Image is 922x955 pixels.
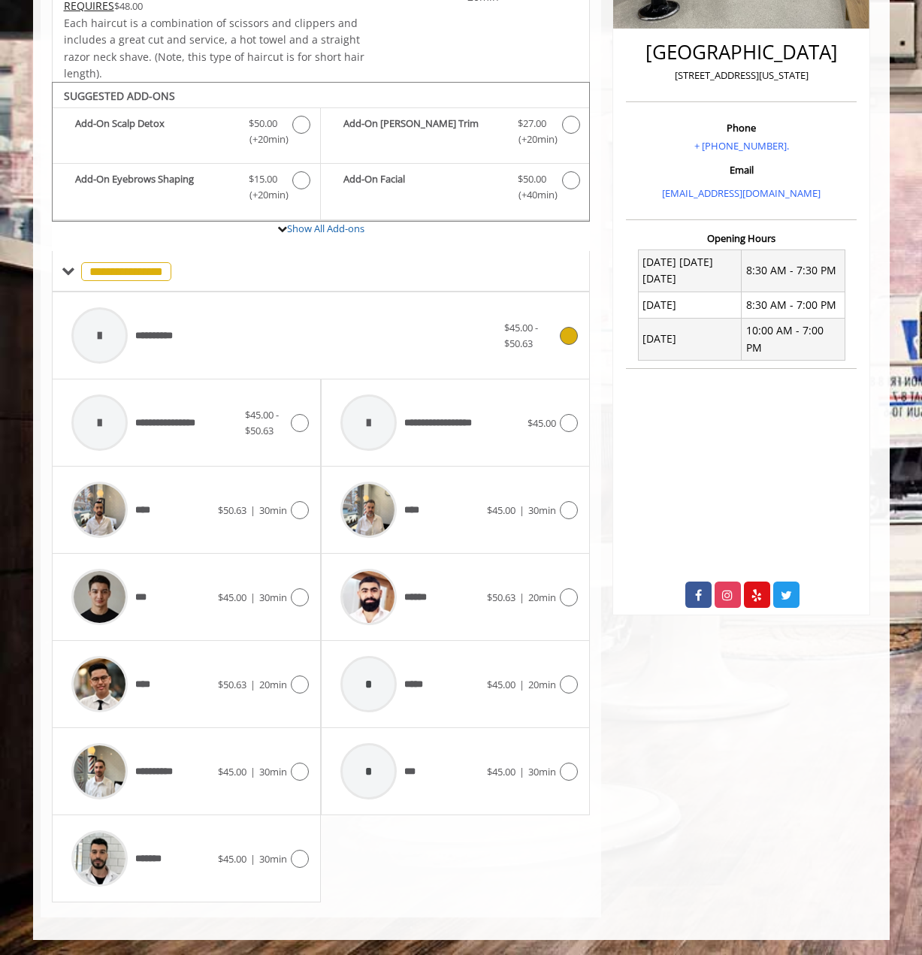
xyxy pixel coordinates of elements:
[259,765,287,778] span: 30min
[528,765,556,778] span: 30min
[250,852,255,866] span: |
[245,408,279,437] span: $45.00 - $50.63
[218,503,246,517] span: $50.63
[504,321,538,350] span: $45.00 - $50.63
[287,222,364,235] a: Show All Add-ons
[630,68,853,83] p: [STREET_ADDRESS][US_STATE]
[60,171,313,207] label: Add-On Eyebrows Shaping
[630,41,853,63] h2: [GEOGRAPHIC_DATA]
[662,186,821,200] a: [EMAIL_ADDRESS][DOMAIN_NAME]
[75,116,234,147] b: Add-On Scalp Detox
[259,503,287,517] span: 30min
[630,165,853,175] h3: Email
[343,116,503,147] b: Add-On [PERSON_NAME] Trim
[218,678,246,691] span: $50.63
[250,503,255,517] span: |
[626,233,857,243] h3: Opening Hours
[518,171,546,187] span: $50.00
[519,503,524,517] span: |
[528,416,556,430] span: $45.00
[250,765,255,778] span: |
[528,503,556,517] span: 30min
[518,116,546,131] span: $27.00
[694,139,789,153] a: + [PHONE_NUMBER].
[343,171,503,203] b: Add-On Facial
[742,292,845,318] td: 8:30 AM - 7:00 PM
[742,318,845,361] td: 10:00 AM - 7:00 PM
[638,318,742,361] td: [DATE]
[249,116,277,131] span: $50.00
[487,503,515,517] span: $45.00
[487,591,515,604] span: $50.63
[509,187,554,203] span: (+40min )
[528,678,556,691] span: 20min
[240,131,285,147] span: (+20min )
[519,591,524,604] span: |
[742,249,845,292] td: 8:30 AM - 7:30 PM
[218,765,246,778] span: $45.00
[259,852,287,866] span: 30min
[519,678,524,691] span: |
[638,292,742,318] td: [DATE]
[487,765,515,778] span: $45.00
[528,591,556,604] span: 20min
[250,678,255,691] span: |
[328,171,582,207] label: Add-On Facial
[638,249,742,292] td: [DATE] [DATE] [DATE]
[52,82,591,222] div: The Made Man Haircut Add-onS
[60,116,313,151] label: Add-On Scalp Detox
[487,678,515,691] span: $45.00
[259,591,287,604] span: 30min
[218,591,246,604] span: $45.00
[509,131,554,147] span: (+20min )
[75,171,234,203] b: Add-On Eyebrows Shaping
[64,16,364,80] span: Each haircut is a combination of scissors and clippers and includes a great cut and service, a ho...
[250,591,255,604] span: |
[64,89,175,103] b: SUGGESTED ADD-ONS
[630,122,853,133] h3: Phone
[240,187,285,203] span: (+20min )
[519,765,524,778] span: |
[218,852,246,866] span: $45.00
[328,116,582,151] label: Add-On Beard Trim
[259,678,287,691] span: 20min
[249,171,277,187] span: $15.00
